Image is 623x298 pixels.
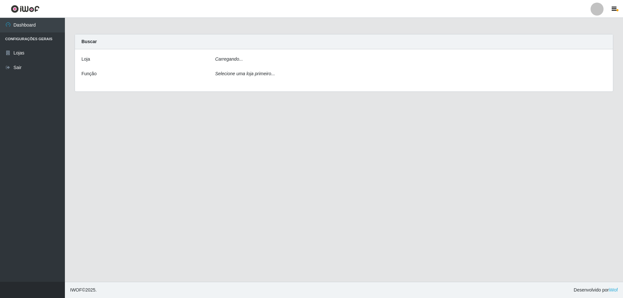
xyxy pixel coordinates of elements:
a: iWof [609,287,618,292]
label: Loja [81,56,90,63]
span: © 2025 . [70,287,97,293]
strong: Buscar [81,39,97,44]
i: Selecione uma loja primeiro... [215,71,275,76]
span: IWOF [70,287,82,292]
img: CoreUI Logo [11,5,40,13]
span: Desenvolvido por [574,287,618,293]
label: Função [81,70,97,77]
i: Carregando... [215,56,243,62]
